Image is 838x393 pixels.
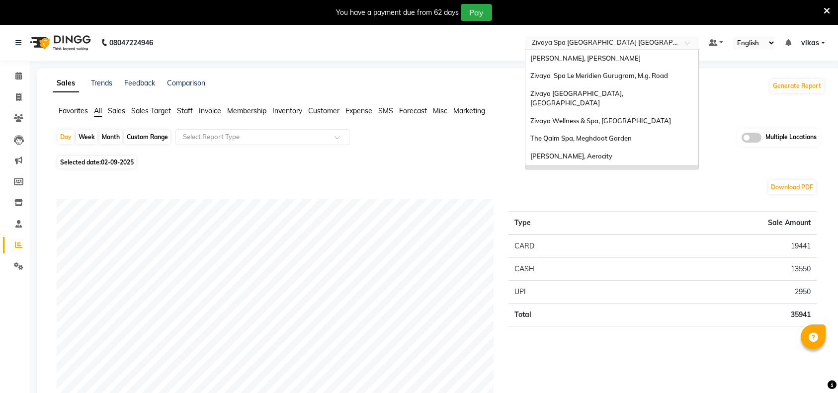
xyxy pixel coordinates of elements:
div: You have a payment due from 62 days [336,7,459,18]
span: Staff [177,106,193,115]
button: Generate Report [770,79,824,93]
span: Zivaya Spa Le Meridien Gurugram, M.g. Road [530,72,668,79]
span: 02-09-2025 [101,158,134,166]
span: Sales Target [131,106,171,115]
span: Customer [308,106,339,115]
span: All [94,106,102,115]
span: Sales [108,106,125,115]
div: Day [58,130,74,144]
div: Custom Range [124,130,170,144]
span: Zivaya Wellness & Spa, [GEOGRAPHIC_DATA] [530,117,671,125]
span: vikas [801,38,819,48]
a: Trends [91,79,112,87]
th: Sale Amount [622,211,817,235]
span: Inventory [272,106,302,115]
span: Favorites [59,106,88,115]
a: Sales [53,75,79,92]
ng-dropdown-panel: Options list [525,49,699,169]
td: CARD [508,235,622,258]
img: logo [25,29,93,57]
span: Marketing [453,106,485,115]
span: Membership [227,106,266,115]
span: [PERSON_NAME], [PERSON_NAME] [530,54,641,62]
td: 13550 [622,257,817,280]
b: 08047224946 [109,29,153,57]
span: Forecast [399,106,427,115]
div: Week [76,130,97,144]
td: 35941 [622,303,817,326]
td: 2950 [622,280,817,303]
span: [PERSON_NAME], Aerocity [530,152,612,160]
td: Total [508,303,622,326]
button: Pay [461,4,492,21]
iframe: chat widget [796,353,828,383]
span: The Qalm Spa, Meghdoot Garden [530,134,632,142]
td: 19441 [622,235,817,258]
span: Misc [433,106,447,115]
a: Feedback [124,79,155,87]
div: Month [99,130,122,144]
span: Zivaya [GEOGRAPHIC_DATA], [GEOGRAPHIC_DATA] [530,89,626,107]
span: Multiple Locations [765,133,817,143]
span: Invoice [199,106,221,115]
span: SMS [378,106,393,115]
a: Comparison [167,79,205,87]
span: Selected date: [58,156,136,168]
th: Type [508,211,622,235]
button: Download PDF [768,180,816,194]
span: Expense [345,106,372,115]
td: CASH [508,257,622,280]
td: UPI [508,280,622,303]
